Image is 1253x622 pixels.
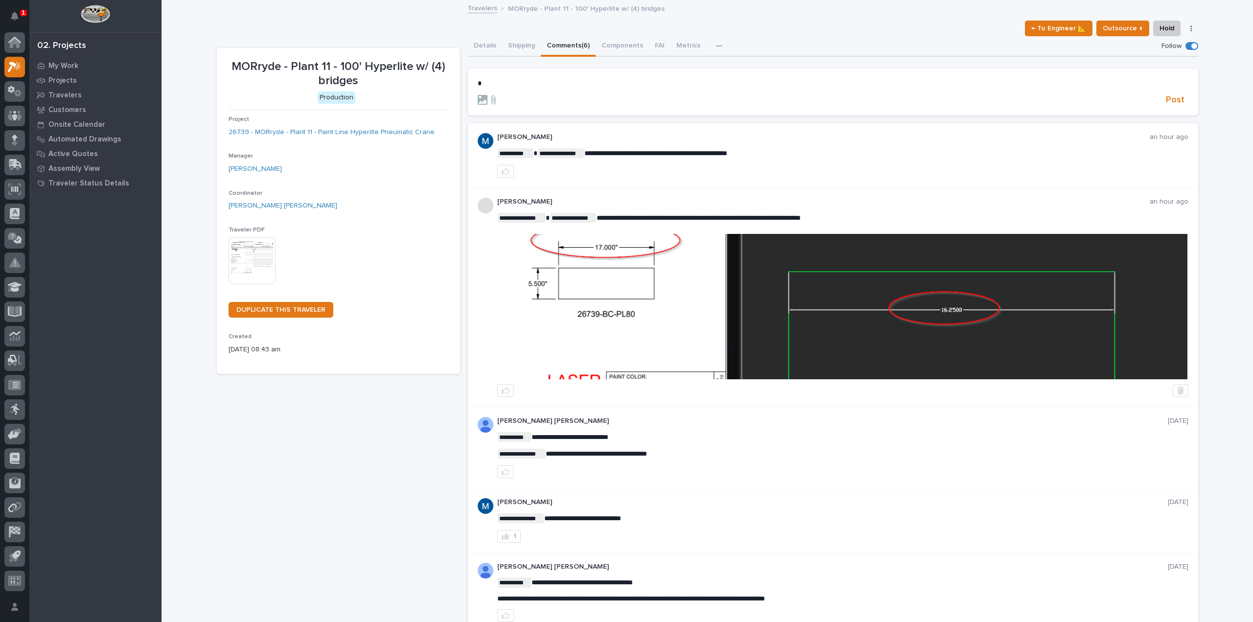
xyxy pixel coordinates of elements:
p: an hour ago [1150,133,1188,141]
p: [PERSON_NAME] [PERSON_NAME] [497,417,1168,425]
button: Delete post [1173,384,1188,397]
p: [PERSON_NAME] [497,133,1150,141]
a: 26739 - MORryde - Plant 11 - Paint Line Hyperlite Pneumatic Crane [229,127,435,138]
p: [PERSON_NAME] [PERSON_NAME] [497,563,1168,571]
p: Assembly View [48,164,100,173]
button: Notifications [4,6,25,26]
a: [PERSON_NAME] [PERSON_NAME] [229,201,337,211]
span: Coordinator [229,190,262,196]
span: Hold [1160,23,1174,34]
button: ← To Engineer 📐 [1025,21,1092,36]
button: Metrics [671,36,706,57]
span: Post [1166,94,1184,106]
a: My Work [29,58,162,73]
a: Traveler Status Details [29,176,162,190]
span: Manager [229,153,253,159]
p: [DATE] 08:43 am [229,345,448,355]
div: Notifications1 [12,12,25,27]
span: Traveler PDF [229,227,265,233]
a: [PERSON_NAME] [229,164,282,174]
p: [DATE] [1168,417,1188,425]
div: 1 [513,533,516,540]
button: FAI [649,36,671,57]
a: Travelers [29,88,162,102]
div: 02. Projects [37,41,86,51]
img: ACg8ocIvjV8JvZpAypjhyiWMpaojd8dqkqUuCyfg92_2FdJdOC49qw=s96-c [478,498,493,514]
button: 1 [497,530,521,543]
img: AD_cMMRcK_lR-hunIWE1GUPcUjzJ19X9Uk7D-9skk6qMORDJB_ZroAFOMmnE07bDdh4EHUMJPuIZ72TfOWJm2e1TqCAEecOOP... [478,417,493,433]
p: an hour ago [1150,198,1188,206]
p: Automated Drawings [48,135,121,144]
img: AD_cMMRcK_lR-hunIWE1GUPcUjzJ19X9Uk7D-9skk6qMORDJB_ZroAFOMmnE07bDdh4EHUMJPuIZ72TfOWJm2e1TqCAEecOOP... [478,563,493,578]
div: Production [318,92,355,104]
a: DUPLICATE THIS TRAVELER [229,302,333,318]
a: Active Quotes [29,146,162,161]
p: [DATE] [1168,498,1188,507]
button: like this post [497,165,514,178]
p: Follow [1161,42,1182,50]
button: Details [468,36,502,57]
p: 1 [22,9,25,16]
span: ← To Engineer 📐 [1031,23,1086,34]
p: Travelers [48,91,82,100]
p: My Work [48,62,78,70]
button: Outsource ↑ [1096,21,1149,36]
p: MORryde - Plant 11 - 100' Hyperlite w/ (4) bridges [229,60,448,88]
p: Onsite Calendar [48,120,105,129]
p: Traveler Status Details [48,179,129,188]
button: Post [1162,94,1188,106]
a: Onsite Calendar [29,117,162,132]
p: Projects [48,76,77,85]
p: MORryde - Plant 11 - 100' Hyperlite w/ (4) bridges [508,2,665,13]
img: ACg8ocIvjV8JvZpAypjhyiWMpaojd8dqkqUuCyfg92_2FdJdOC49qw=s96-c [478,133,493,149]
p: [PERSON_NAME] [497,498,1168,507]
img: Workspace Logo [81,5,110,23]
a: Travelers [467,2,497,13]
p: Active Quotes [48,150,98,159]
button: Shipping [502,36,541,57]
p: [PERSON_NAME] [497,198,1150,206]
button: like this post [497,465,514,478]
a: Assembly View [29,161,162,176]
span: Created [229,334,252,340]
span: Project [229,116,249,122]
span: Outsource ↑ [1103,23,1143,34]
p: Customers [48,106,86,115]
a: Customers [29,102,162,117]
button: Components [596,36,649,57]
p: [DATE] [1168,563,1188,571]
a: Automated Drawings [29,132,162,146]
button: like this post [497,384,514,397]
a: Projects [29,73,162,88]
button: like this post [497,609,514,622]
button: Hold [1153,21,1181,36]
button: Comments (6) [541,36,596,57]
span: DUPLICATE THIS TRAVELER [236,306,325,313]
